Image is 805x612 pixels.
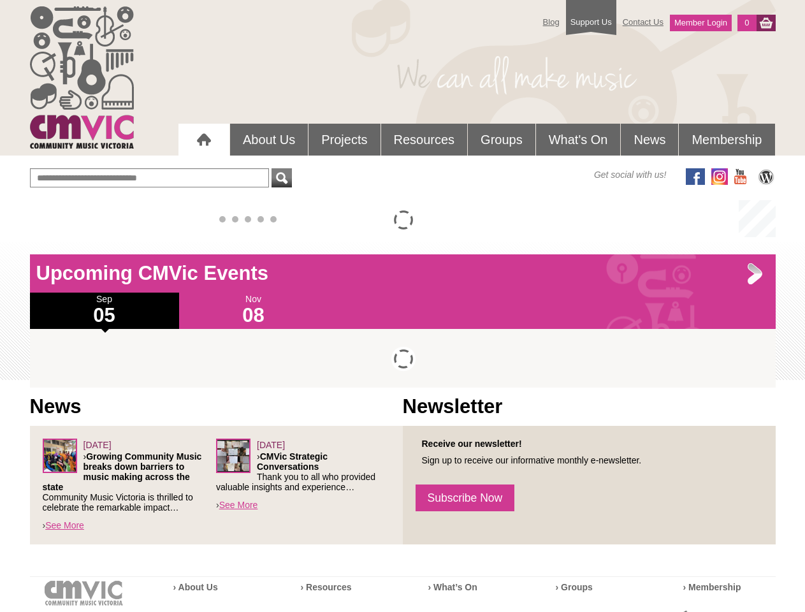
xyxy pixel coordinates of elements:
h1: 08 [179,305,328,326]
a: › Resources [301,582,352,592]
div: Nov [179,293,328,329]
a: Subscribe Now [416,484,515,511]
h1: Newsletter [403,394,776,419]
img: cmvic-logo-footer.png [45,581,123,606]
a: News [621,124,678,156]
a: Contact Us [616,11,670,33]
a: › About Us [173,582,218,592]
h1: Upcoming CMVic Events [30,261,776,286]
strong: Receive our newsletter! [422,439,522,449]
div: › [43,439,217,532]
a: Membership [679,124,774,156]
a: Member Login [670,15,732,31]
a: See More [219,500,258,510]
a: What's On [536,124,621,156]
img: Leaders-Forum_sq.png [216,439,250,473]
span: [DATE] [257,440,285,450]
img: Screenshot_2025-06-03_at_4.38.34%E2%80%AFPM.png [43,439,77,473]
p: › Community Music Victoria is thrilled to celebrate the remarkable impact… [43,451,217,513]
a: › What’s On [428,582,477,592]
span: [DATE] [83,440,112,450]
a: Blog [537,11,566,33]
a: Projects [308,124,380,156]
div: Sep [30,293,179,329]
a: › Membership [683,582,741,592]
a: 0 [737,15,756,31]
a: › Groups [556,582,593,592]
a: Groups [468,124,535,156]
img: CMVic Blog [757,168,776,185]
h1: 05 [30,305,179,326]
strong: Growing Community Music breaks down barriers to music making across the state [43,451,202,492]
strong: CMVic Strategic Conversations [257,451,328,472]
a: Resources [381,124,468,156]
h1: News [30,394,403,419]
span: Get social with us! [594,168,667,181]
p: › Thank you to all who provided valuable insights and experience… [216,451,390,492]
p: Sign up to receive our informative monthly e-newsletter. [416,455,763,465]
a: See More [45,520,84,530]
img: cmvic_logo.png [30,6,134,149]
img: icon-instagram.png [711,168,728,185]
a: About Us [230,124,308,156]
div: › [216,439,390,511]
